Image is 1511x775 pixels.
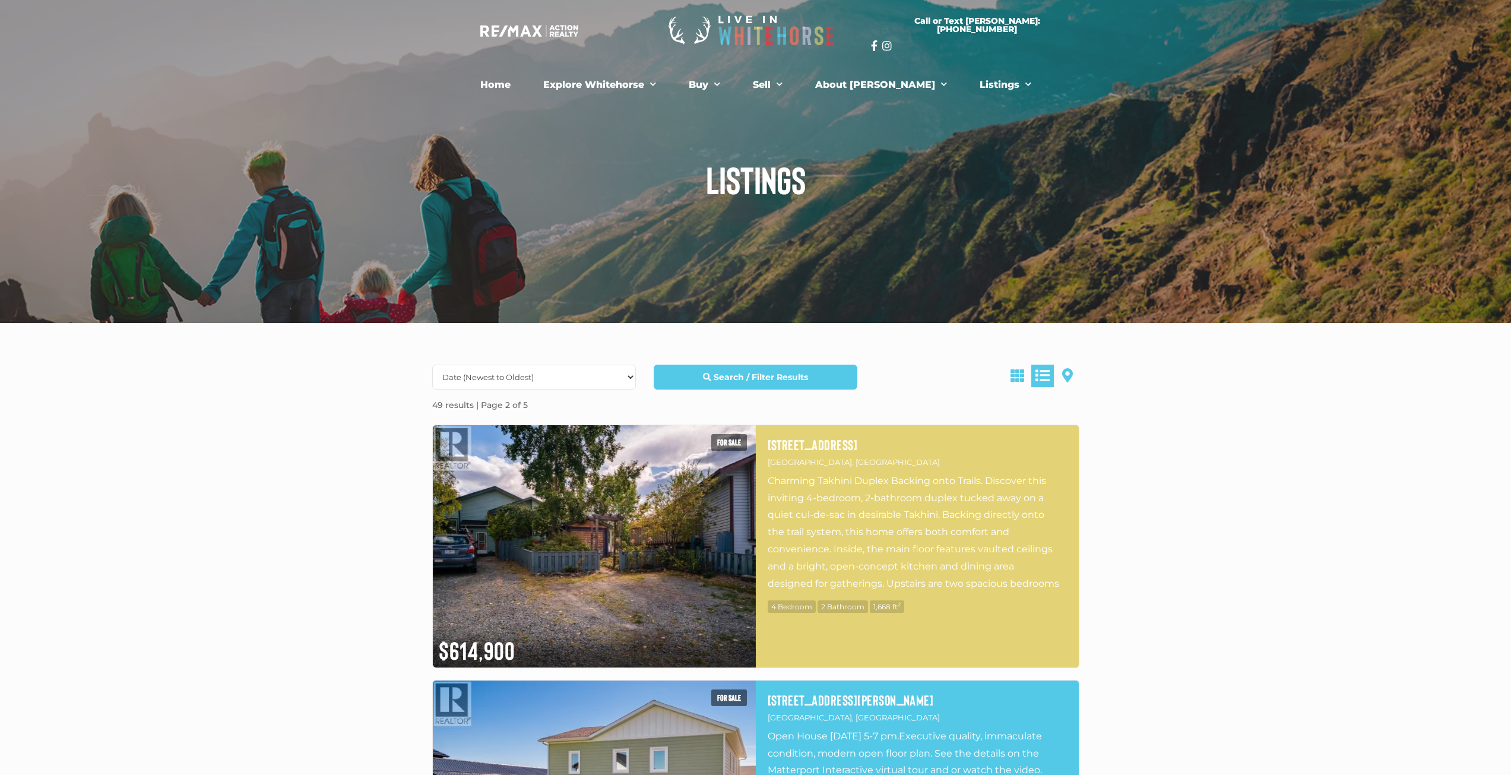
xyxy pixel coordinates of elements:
span: For sale [711,689,747,706]
span: 1,668 ft [870,600,904,613]
sup: 2 [898,601,901,608]
a: Call or Text [PERSON_NAME]: [PHONE_NUMBER] [871,10,1084,40]
a: [STREET_ADDRESS] [768,437,1067,453]
img: A-7 CAMBRAI PLACE, Whitehorse, Yukon [433,425,756,668]
strong: Search / Filter Results [714,372,808,382]
a: Explore Whitehorse [534,73,665,97]
span: Call or Text [PERSON_NAME]: [PHONE_NUMBER] [885,17,1069,33]
div: $614,900 [433,627,756,668]
a: Sell [744,73,791,97]
h1: Listings [423,160,1088,198]
a: About [PERSON_NAME] [806,73,956,97]
a: Home [471,73,519,97]
p: [GEOGRAPHIC_DATA], [GEOGRAPHIC_DATA] [768,711,1067,725]
p: [GEOGRAPHIC_DATA], [GEOGRAPHIC_DATA] [768,455,1067,469]
p: Charming Takhini Duplex Backing onto Trails. Discover this inviting 4-bedroom, 2-bathroom duplex ... [768,473,1067,591]
strong: 49 results | Page 2 of 5 [432,400,528,410]
a: Search / Filter Results [654,365,857,390]
a: Listings [971,73,1040,97]
span: 2 Bathroom [818,600,868,613]
span: For sale [711,434,747,451]
nav: Menu [429,73,1082,97]
span: 4 Bedroom [768,600,816,613]
a: [STREET_ADDRESS][PERSON_NAME] [768,692,1067,708]
a: Buy [680,73,729,97]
